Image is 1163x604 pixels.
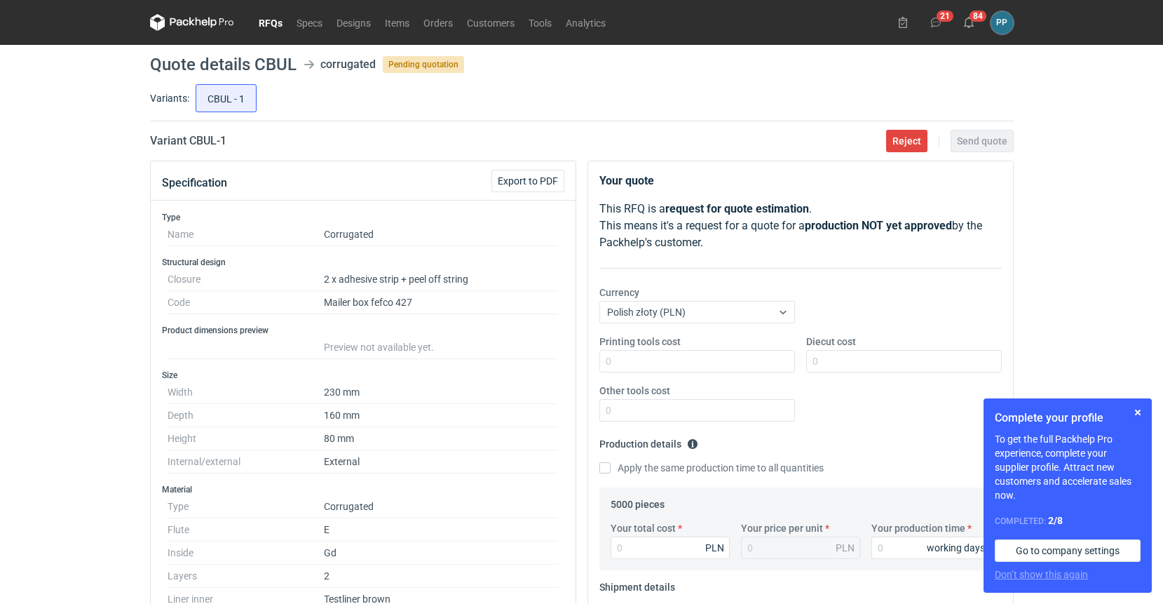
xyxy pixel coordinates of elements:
a: Designs [329,14,378,31]
button: Export to PDF [491,170,564,192]
button: PP [991,11,1014,34]
dd: Corrugated [324,495,559,518]
label: Your production time [871,521,965,535]
dt: Name [168,223,324,246]
div: working days [927,541,985,555]
dd: 230 mm [324,381,559,404]
a: Analytics [559,14,613,31]
dt: Inside [168,542,324,565]
strong: Your quote [599,174,654,187]
legend: Production details [599,433,698,450]
h2: Variant CBUL - 1 [150,133,226,149]
div: Paweł Puch [991,11,1014,34]
dd: Gd [324,542,559,565]
span: Polish złoty (PLN) [607,307,686,318]
dd: Corrugated [324,223,559,246]
button: Send quote [951,130,1014,152]
label: Your total cost [611,521,676,535]
label: Diecut cost [806,335,856,349]
div: Completed: [995,514,1141,528]
label: Printing tools cost [599,335,681,349]
label: Apply the same production time to all quantities [599,461,824,475]
span: Reject [892,136,921,146]
a: Items [378,14,416,31]
h3: Size [162,370,564,381]
dt: Height [168,427,324,450]
div: PLN [705,541,724,555]
span: Export to PDF [498,176,558,186]
h3: Structural design [162,257,564,268]
button: 21 [925,11,947,34]
p: This RFQ is a . This means it's a request for a quote for a by the Packhelp's customer. [599,201,1002,251]
h3: Material [162,484,564,495]
dt: Flute [168,518,324,542]
dt: Internal/external [168,450,324,474]
strong: 2 / 8 [1048,515,1063,526]
input: 0 [599,399,795,422]
dt: Code [168,291,324,314]
strong: production NOT yet approved [805,219,952,232]
p: To get the full Packhelp Pro experience, complete your supplier profile. Attract new customers an... [995,432,1141,502]
h1: Complete your profile [995,410,1141,427]
dd: Mailer box fefco 427 [324,291,559,314]
legend: Shipment details [599,576,675,593]
a: Orders [416,14,460,31]
legend: 5000 pieces [611,493,665,510]
dd: External [324,450,559,474]
label: CBUL - 1 [196,84,257,112]
dt: Closure [168,268,324,291]
a: Go to company settings [995,539,1141,562]
button: Don’t show this again [995,568,1088,582]
label: Other tools cost [599,384,670,398]
a: RFQs [252,14,290,31]
strong: request for quote estimation [665,202,809,215]
div: PLN [836,541,855,555]
label: Currency [599,286,639,300]
button: Reject [886,130,927,152]
a: Specs [290,14,329,31]
dt: Type [168,495,324,518]
dd: E [324,518,559,542]
a: Tools [522,14,559,31]
span: Send quote [957,136,1007,146]
button: Skip for now [1129,404,1146,421]
h3: Type [162,212,564,223]
dd: 2 [324,565,559,588]
div: corrugated [320,56,376,73]
dt: Layers [168,565,324,588]
span: Preview not available yet. [324,342,434,353]
input: 0 [871,537,991,559]
span: Pending quotation [383,56,464,73]
label: Variants: [150,91,189,105]
dd: 2 x adhesive strip + peel off string [324,268,559,291]
input: 0 [611,537,730,559]
input: 0 [599,350,795,373]
button: 84 [958,11,980,34]
input: 0 [806,350,1002,373]
dd: 80 mm [324,427,559,450]
label: Your price per unit [741,521,823,535]
svg: Packhelp Pro [150,14,234,31]
h3: Product dimensions preview [162,325,564,336]
a: Customers [460,14,522,31]
dd: 160 mm [324,404,559,427]
h1: Quote details CBUL [150,56,297,73]
dt: Width [168,381,324,404]
button: Specification [162,166,227,200]
dt: Depth [168,404,324,427]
